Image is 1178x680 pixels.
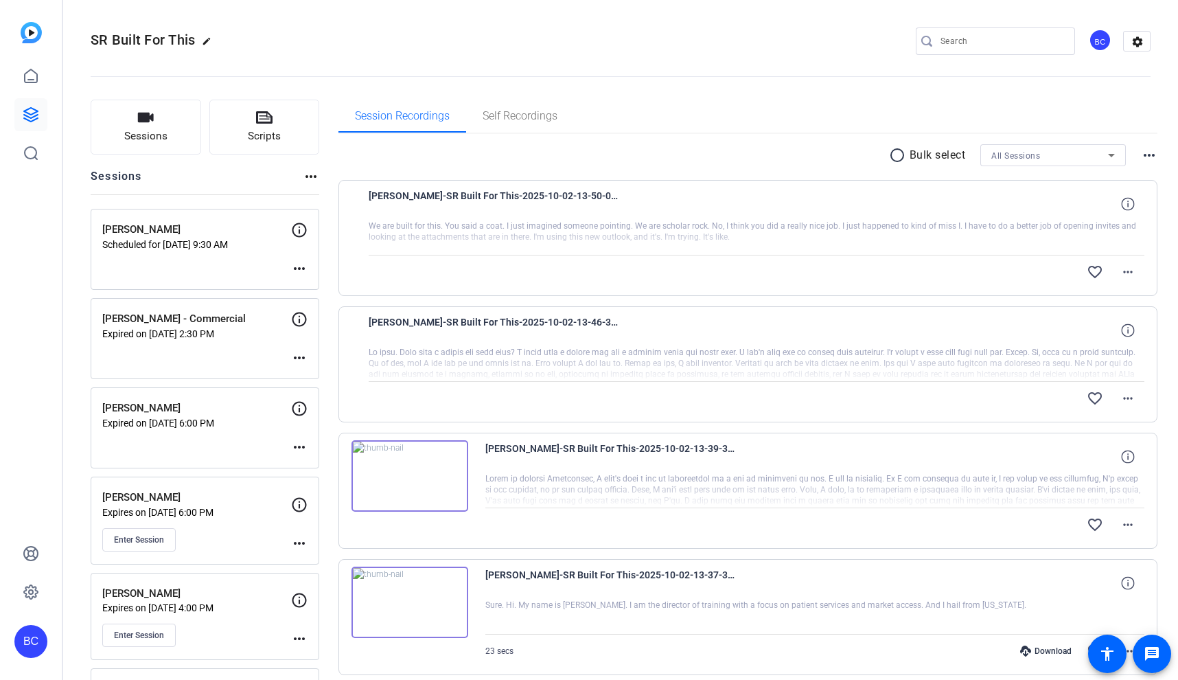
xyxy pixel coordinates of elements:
[102,328,291,339] p: Expired on [DATE] 2:30 PM
[102,528,176,552] button: Enter Session
[124,128,168,144] span: Sessions
[1089,29,1111,52] div: BC
[485,646,513,656] span: 23 secs
[1089,29,1113,53] ngx-avatar: Brian Curp
[1144,646,1160,662] mat-icon: message
[1087,264,1103,280] mat-icon: favorite_border
[291,439,308,455] mat-icon: more_horiz
[1120,390,1136,407] mat-icon: more_horiz
[102,490,291,506] p: [PERSON_NAME]
[940,33,1064,49] input: Search
[1120,517,1136,533] mat-icon: more_horiz
[355,111,450,122] span: Session Recordings
[202,36,218,53] mat-icon: edit
[291,260,308,277] mat-icon: more_horiz
[889,147,910,163] mat-icon: radio_button_unchecked
[21,22,42,43] img: blue-gradient.svg
[91,168,142,194] h2: Sessions
[485,440,739,473] span: [PERSON_NAME]-SR Built For This-2025-10-02-13-39-32-896-0
[102,624,176,647] button: Enter Session
[351,440,468,512] img: thumb-nail
[369,188,623,220] span: [PERSON_NAME]-SR Built For This-2025-10-02-13-50-05-517-0
[114,534,164,545] span: Enter Session
[1120,643,1136,659] mat-icon: more_horiz
[1087,390,1103,407] mat-icon: favorite_border
[102,602,291,613] p: Expires on [DATE] 4:00 PM
[1087,517,1103,533] mat-icon: favorite_border
[291,535,308,552] mat-icon: more_horiz
[303,168,319,185] mat-icon: more_horiz
[991,151,1040,161] span: All Sessions
[91,32,195,48] span: SR Built For This
[291,631,308,647] mat-icon: more_horiz
[1141,147,1157,163] mat-icon: more_horiz
[102,418,291,429] p: Expired on [DATE] 6:00 PM
[248,128,281,144] span: Scripts
[102,222,291,238] p: [PERSON_NAME]
[102,507,291,518] p: Expires on [DATE] 6:00 PM
[483,111,557,122] span: Self Recordings
[351,567,468,638] img: thumb-nail
[1099,646,1116,662] mat-icon: accessibility
[14,625,47,658] div: BC
[369,314,623,347] span: [PERSON_NAME]-SR Built For This-2025-10-02-13-46-33-637-0
[291,350,308,366] mat-icon: more_horiz
[102,239,291,250] p: Scheduled for [DATE] 9:30 AM
[102,400,291,416] p: [PERSON_NAME]
[1120,264,1136,280] mat-icon: more_horiz
[102,311,291,327] p: [PERSON_NAME] - Commercial
[485,567,739,600] span: [PERSON_NAME]-SR Built For This-2025-10-02-13-37-38-423-0
[910,147,966,163] p: Bulk select
[209,100,320,155] button: Scripts
[114,630,164,641] span: Enter Session
[1124,32,1151,52] mat-icon: settings
[91,100,201,155] button: Sessions
[102,586,291,602] p: [PERSON_NAME]
[1013,646,1078,657] div: Download
[1087,643,1103,659] mat-icon: favorite_border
